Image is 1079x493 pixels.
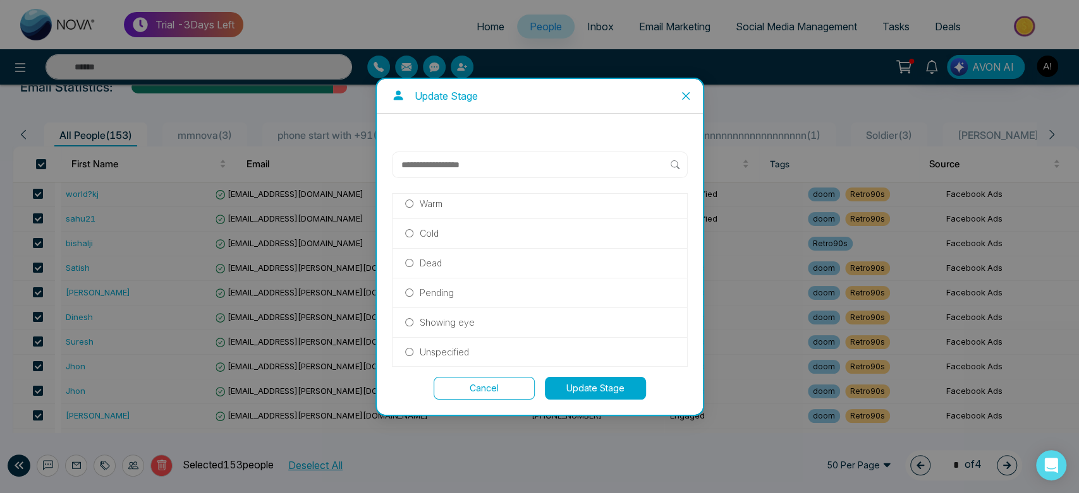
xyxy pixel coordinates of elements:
[681,91,691,101] span: close
[420,256,442,270] p: Dead
[405,199,413,208] input: Warm
[420,286,454,300] p: Pending
[1036,450,1066,480] div: Open Intercom Messenger
[545,377,646,400] button: Update Stage
[420,345,469,359] p: Unspecified
[405,229,413,237] input: Cold
[420,197,442,211] p: Warm
[405,318,413,326] input: Showing eye
[669,79,703,113] button: Close
[420,316,475,330] p: Showing eye
[405,288,413,297] input: Pending
[405,348,413,356] input: Unspecified
[420,227,439,241] p: Cold
[405,259,413,267] input: Dead
[415,89,478,103] p: Update Stage
[434,377,535,400] button: Cancel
